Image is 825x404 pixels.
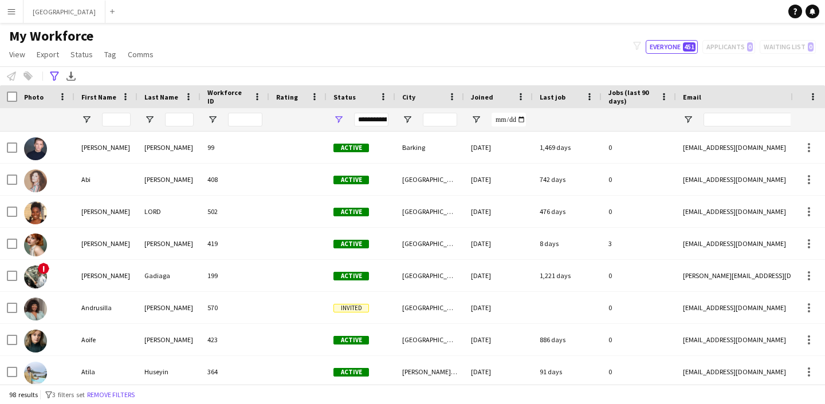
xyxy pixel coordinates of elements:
div: [PERSON_NAME] [74,132,137,163]
button: Open Filter Menu [471,114,481,125]
div: [PERSON_NAME] [74,196,137,227]
span: Active [333,336,369,344]
span: View [9,49,25,60]
button: Remove filters [85,389,137,401]
span: Status [333,93,356,101]
div: Gadiaga [137,260,201,291]
div: Atila [74,356,137,387]
span: Last Name [144,93,178,101]
span: 451 [683,42,696,52]
span: Tag [104,49,116,60]
div: [GEOGRAPHIC_DATA] [395,324,464,355]
div: 423 [201,324,269,355]
span: Photo [24,93,44,101]
img: Aaron Dean [24,137,47,160]
a: Tag [100,47,121,62]
div: 3 [602,228,676,259]
button: Open Filter Menu [207,114,218,125]
span: Email [683,93,701,101]
span: Status [70,49,93,60]
input: Joined Filter Input [492,113,526,126]
div: [PERSON_NAME] [74,260,137,291]
a: Comms [123,47,158,62]
span: Active [333,176,369,184]
span: Active [333,368,369,377]
span: ! [38,263,49,274]
button: [GEOGRAPHIC_DATA] [23,1,105,23]
div: 0 [602,324,676,355]
div: [GEOGRAPHIC_DATA] [395,292,464,323]
div: 0 [602,132,676,163]
div: Aoife [74,324,137,355]
div: Abi [74,164,137,195]
div: 1,469 days [533,132,602,163]
div: [DATE] [464,132,533,163]
input: City Filter Input [423,113,457,126]
a: Status [66,47,97,62]
img: ADRIANA LORD [24,201,47,224]
span: Active [333,240,369,248]
div: 419 [201,228,269,259]
div: [GEOGRAPHIC_DATA] [395,228,464,259]
span: Last job [540,93,565,101]
div: 91 days [533,356,602,387]
span: Rating [276,93,298,101]
button: Everyone451 [646,40,698,54]
div: [PERSON_NAME] [137,324,201,355]
span: Comms [128,49,154,60]
div: 742 days [533,164,602,195]
span: Active [333,272,369,280]
button: Open Filter Menu [333,114,344,125]
input: Last Name Filter Input [165,113,194,126]
span: Invited [333,304,369,312]
div: [GEOGRAPHIC_DATA] [395,260,464,291]
div: [GEOGRAPHIC_DATA] [395,196,464,227]
div: 0 [602,164,676,195]
div: Andrusilla [74,292,137,323]
button: Open Filter Menu [683,114,693,125]
span: City [402,93,415,101]
div: 886 days [533,324,602,355]
div: [PERSON_NAME] [137,292,201,323]
span: 3 filters set [52,390,85,399]
div: 0 [602,196,676,227]
input: First Name Filter Input [102,113,131,126]
div: [PERSON_NAME] [137,132,201,163]
a: View [5,47,30,62]
input: Workforce ID Filter Input [228,113,262,126]
img: Amy Gadiaga [24,266,47,288]
span: Active [333,208,369,216]
div: 0 [602,260,676,291]
div: [DATE] [464,324,533,355]
div: 570 [201,292,269,323]
img: Atila Huseyin [24,362,47,385]
div: [DATE] [464,292,533,323]
span: Active [333,144,369,152]
span: Joined [471,93,493,101]
div: 199 [201,260,269,291]
img: Aoife O’Donovan [24,330,47,352]
span: My Workforce [9,27,93,45]
div: [DATE] [464,196,533,227]
button: Open Filter Menu [402,114,412,125]
div: [PERSON_NAME] [137,164,201,195]
div: [PERSON_NAME] [PERSON_NAME] [395,356,464,387]
div: [DATE] [464,228,533,259]
div: [DATE] [464,356,533,387]
button: Open Filter Menu [81,114,92,125]
span: First Name [81,93,116,101]
div: [DATE] [464,164,533,195]
div: LORD [137,196,201,227]
img: Alicia Corrales [24,233,47,256]
a: Export [32,47,64,62]
app-action-btn: Export XLSX [64,69,78,83]
div: 8 days [533,228,602,259]
div: [PERSON_NAME] [137,228,201,259]
div: [DATE] [464,260,533,291]
div: Barking [395,132,464,163]
span: Export [37,49,59,60]
span: Jobs (last 90 days) [608,88,655,105]
div: [PERSON_NAME] [74,228,137,259]
div: 0 [602,356,676,387]
div: [GEOGRAPHIC_DATA] [395,164,464,195]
